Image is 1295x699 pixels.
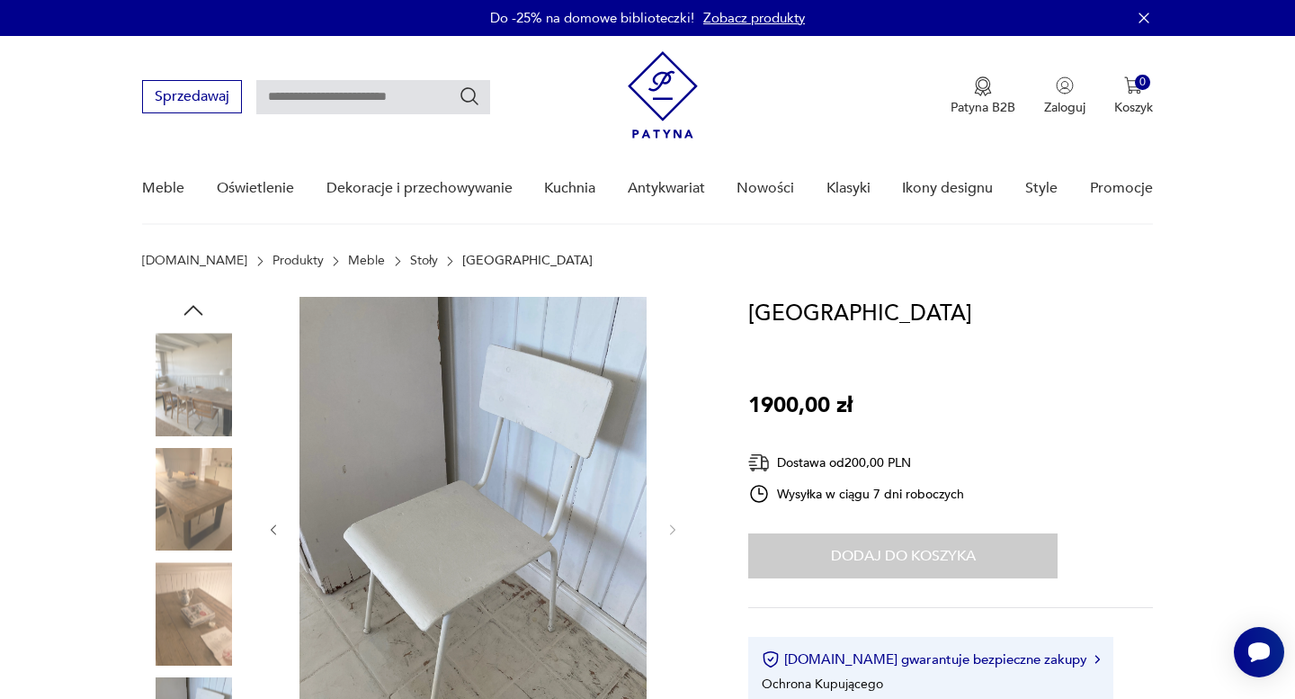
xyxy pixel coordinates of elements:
[703,9,805,27] a: Zobacz produkty
[1094,655,1100,664] img: Ikona strzałki w prawo
[1114,99,1153,116] p: Koszyk
[459,85,480,107] button: Szukaj
[490,9,694,27] p: Do -25% na domowe biblioteczki!
[1025,154,1058,223] a: Style
[1090,154,1153,223] a: Promocje
[1234,627,1284,677] iframe: Smartsupp widget button
[1114,76,1153,116] button: 0Koszyk
[142,448,245,551] img: Zdjęcie produktu Stary stół industrialny
[217,154,294,223] a: Oświetlenie
[951,76,1015,116] button: Patyna B2B
[142,333,245,435] img: Zdjęcie produktu Stary stół industrialny
[544,154,595,223] a: Kuchnia
[142,154,184,223] a: Meble
[272,254,324,268] a: Produkty
[951,99,1015,116] p: Patyna B2B
[1135,75,1150,90] div: 0
[326,154,513,223] a: Dekoracje i przechowywanie
[902,154,993,223] a: Ikony designu
[628,154,705,223] a: Antykwariat
[826,154,871,223] a: Klasyki
[762,650,1099,668] button: [DOMAIN_NAME] gwarantuje bezpieczne zakupy
[142,92,242,104] a: Sprzedawaj
[762,676,883,693] li: Ochrona Kupującego
[410,254,438,268] a: Stoły
[1056,76,1074,94] img: Ikonka użytkownika
[142,254,247,268] a: [DOMAIN_NAME]
[748,452,964,474] div: Dostawa od 200,00 PLN
[142,80,242,113] button: Sprzedawaj
[748,452,770,474] img: Ikona dostawy
[628,51,698,139] img: Patyna - sklep z meblami i dekoracjami vintage
[748,389,853,423] p: 1900,00 zł
[748,297,972,331] h1: [GEOGRAPHIC_DATA]
[748,483,964,505] div: Wysyłka w ciągu 7 dni roboczych
[974,76,992,96] img: Ikona medalu
[1044,76,1085,116] button: Zaloguj
[142,562,245,665] img: Zdjęcie produktu Stary stół industrialny
[762,650,780,668] img: Ikona certyfikatu
[348,254,385,268] a: Meble
[462,254,593,268] p: [GEOGRAPHIC_DATA]
[737,154,794,223] a: Nowości
[1124,76,1142,94] img: Ikona koszyka
[1044,99,1085,116] p: Zaloguj
[951,76,1015,116] a: Ikona medaluPatyna B2B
